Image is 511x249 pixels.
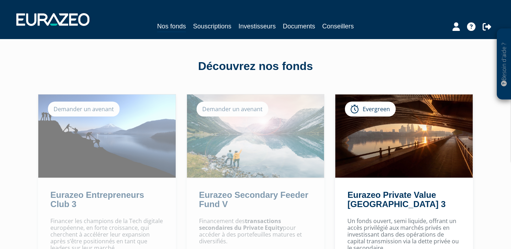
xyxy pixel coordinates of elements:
[283,21,315,31] a: Documents
[345,102,396,117] div: Evergreen
[187,94,324,178] img: Eurazeo Secondary Feeder Fund V
[157,21,186,32] a: Nos fonds
[322,21,354,31] a: Conseillers
[347,190,445,209] a: Eurazeo Private Value [GEOGRAPHIC_DATA] 3
[199,190,308,209] a: Eurazeo Secondary Feeder Fund V
[53,58,458,75] div: Découvrez nos fonds
[38,94,176,178] img: Eurazeo Entrepreneurs Club 3
[193,21,231,31] a: Souscriptions
[238,21,276,31] a: Investisseurs
[199,218,312,245] p: Financement des pour accéder à des portefeuilles matures et diversifiés.
[197,102,268,117] div: Demander un avenant
[335,94,473,178] img: Eurazeo Private Value Europe 3
[16,13,89,26] img: 1732889491-logotype_eurazeo_blanc_rvb.png
[199,217,283,232] strong: transactions secondaires du Private Equity
[50,190,144,209] a: Eurazeo Entrepreneurs Club 3
[500,32,508,96] p: Besoin d'aide ?
[48,102,120,117] div: Demander un avenant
